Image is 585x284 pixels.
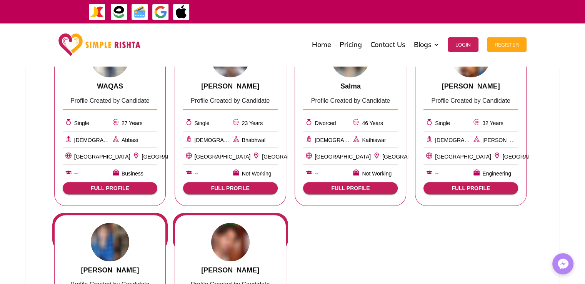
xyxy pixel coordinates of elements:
span: [DEMOGRAPHIC_DATA] [435,137,495,143]
img: ApplePay-icon [173,3,190,21]
a: Contact Us [370,25,405,64]
span: FULL PROFILE [309,185,392,191]
span: [PERSON_NAME] [442,82,500,90]
span: FULL PROFILE [189,185,272,191]
span: [DEMOGRAPHIC_DATA] [195,137,255,143]
span: [DEMOGRAPHIC_DATA] [315,137,375,143]
span: [GEOGRAPHIC_DATA] [262,154,318,160]
a: Login [448,25,478,64]
span: Not Working [242,169,272,179]
span: Kathiawar [362,137,386,143]
span: Profile Created by Candidate [191,97,270,104]
span: Not Working [362,169,392,179]
span: [DEMOGRAPHIC_DATA] [74,137,135,143]
a: Register [487,25,527,64]
span: FULL PROFILE [69,185,151,191]
span: -- [195,169,198,179]
button: FULL PROFILE [183,182,278,194]
span: [GEOGRAPHIC_DATA] [503,154,559,160]
span: [GEOGRAPHIC_DATA] [435,154,491,160]
img: GooglePay-icon [152,3,169,21]
span: [PERSON_NAME] [201,82,259,90]
span: [PERSON_NAME] [201,266,259,274]
img: 74oNfnCGRfL0CENoEz4Ncwjx5zfaYI1n0YQWHObHln+FwRytlxhTxVoAAAAAElFTkSuQmCC [91,223,129,261]
span: Profile Created by Candidate [70,97,149,104]
img: Messenger [555,256,571,272]
span: 23 Years [242,120,263,126]
span: Single [435,120,450,126]
span: Single [195,120,210,126]
span: [GEOGRAPHIC_DATA] [142,154,198,160]
span: Abbasi [122,137,138,143]
button: Register [487,37,527,52]
a: Blogs [414,25,439,64]
span: WAQAS [97,82,123,90]
span: 46 Years [362,120,383,126]
span: [PERSON_NAME] [81,266,139,274]
span: Salma [340,82,361,90]
button: FULL PROFILE [423,182,518,194]
span: 32 Years [482,120,503,126]
img: AWyCUFqnYxHmAAAAAElFTkSuQmCC [211,223,250,261]
span: -- [315,169,318,179]
span: Divorced [315,120,336,126]
span: Profile Created by Candidate [431,97,510,104]
span: -- [74,169,78,179]
span: Bhabhwal [242,137,266,143]
button: Login [448,37,478,52]
span: [GEOGRAPHIC_DATA] [382,154,438,160]
span: Business [122,169,143,179]
span: -- [435,169,438,179]
span: Engineering [482,169,511,179]
span: [GEOGRAPHIC_DATA] [195,154,251,160]
a: Pricing [340,25,362,64]
img: JazzCash-icon [88,3,106,21]
span: [GEOGRAPHIC_DATA] [74,154,130,160]
span: [PERSON_NAME] [482,137,527,143]
a: Home [312,25,331,64]
button: FULL PROFILE [63,182,157,194]
span: FULL PROFILE [430,185,512,191]
span: [GEOGRAPHIC_DATA] [315,154,371,160]
span: Profile Created by Candidate [311,97,390,104]
img: EasyPaisa-icon [110,3,128,21]
button: FULL PROFILE [303,182,398,194]
img: Credit Cards [131,3,148,21]
span: Single [74,120,89,126]
span: 27 Years [122,120,143,126]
